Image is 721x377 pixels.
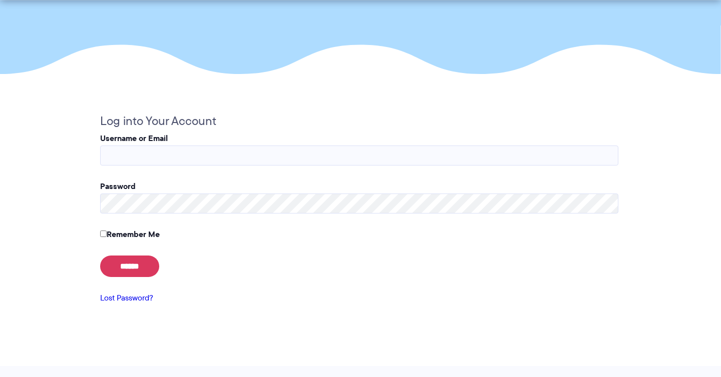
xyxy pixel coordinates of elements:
label: Password [100,180,136,192]
label: Username or Email [100,132,168,144]
a: Lost Password? [100,292,153,303]
label: Remember Me [100,228,160,240]
input: Remember Me [100,230,107,237]
legend: Log into Your Account [100,110,216,131]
